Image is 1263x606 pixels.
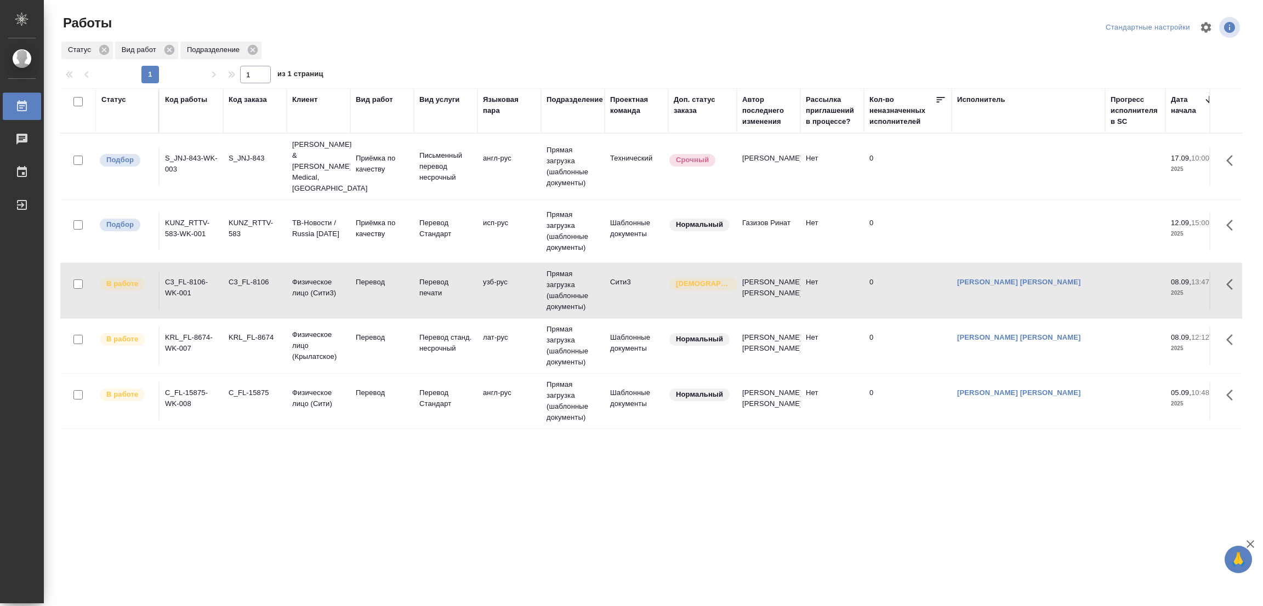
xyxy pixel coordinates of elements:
[160,382,223,420] td: C_FL-15875-WK-008
[356,277,408,288] p: Перевод
[99,332,153,347] div: Исполнитель выполняет работу
[957,333,1081,341] a: [PERSON_NAME] [PERSON_NAME]
[541,263,605,318] td: Прямая загрузка (шаблонные документы)
[356,332,408,343] p: Перевод
[1171,219,1191,227] p: 12.09,
[292,94,317,105] div: Клиент
[1220,327,1246,353] button: Здесь прячутся важные кнопки
[541,204,605,259] td: Прямая загрузка (шаблонные документы)
[477,147,541,186] td: англ-рус
[1219,17,1242,38] span: Посмотреть информацию
[180,42,261,59] div: Подразделение
[160,327,223,365] td: KRL_FL-8674-WK-007
[1171,94,1204,116] div: Дата начала
[1171,278,1191,286] p: 08.09,
[742,94,795,127] div: Автор последнего изменения
[1171,288,1215,299] p: 2025
[1171,343,1215,354] p: 2025
[800,271,864,310] td: Нет
[737,327,800,365] td: [PERSON_NAME] [PERSON_NAME]
[676,389,723,400] p: Нормальный
[737,147,800,186] td: [PERSON_NAME]
[1191,278,1209,286] p: 13:47
[806,94,858,127] div: Рассылка приглашений в процессе?
[101,94,126,105] div: Статус
[419,150,472,183] p: Письменный перевод несрочный
[356,387,408,398] p: Перевод
[106,389,138,400] p: В работе
[547,94,603,105] div: Подразделение
[99,277,153,291] div: Исполнитель выполняет работу
[864,382,952,420] td: 0
[106,334,138,345] p: В работе
[419,387,472,409] p: Перевод Стандарт
[419,94,460,105] div: Вид услуги
[1229,548,1248,571] span: 🙏
[1171,154,1191,162] p: 17.09,
[1191,388,1209,397] p: 10:48
[477,212,541,250] td: исп-рус
[1171,388,1191,397] p: 05.09,
[106,219,134,230] p: Подбор
[1220,212,1246,238] button: Здесь прячутся важные кнопки
[356,218,408,239] p: Приёмка по качеству
[676,155,709,165] p: Срочный
[605,147,668,186] td: Технический
[605,212,668,250] td: Шаблонные документы
[165,94,207,105] div: Код работы
[676,334,723,345] p: Нормальный
[419,277,472,299] p: Перевод печати
[1220,382,1246,408] button: Здесь прячутся важные кнопки
[477,327,541,365] td: лат-рус
[60,14,112,32] span: Работы
[229,94,267,105] div: Код заказа
[1171,398,1215,409] p: 2025
[957,278,1081,286] a: [PERSON_NAME] [PERSON_NAME]
[292,218,345,239] p: ТВ-Новости / Russia [DATE]
[229,153,281,164] div: S_JNJ-843
[1225,546,1252,573] button: 🙏
[676,278,731,289] p: [DEMOGRAPHIC_DATA]
[419,218,472,239] p: Перевод Стандарт
[483,94,536,116] div: Языковая пара
[1103,19,1193,36] div: split button
[737,271,800,310] td: [PERSON_NAME] [PERSON_NAME]
[229,387,281,398] div: C_FL-15875
[477,271,541,310] td: узб-рус
[674,94,731,116] div: Доп. статус заказа
[864,147,952,186] td: 0
[1171,228,1215,239] p: 2025
[1220,271,1246,298] button: Здесь прячутся важные кнопки
[477,382,541,420] td: англ-рус
[1171,164,1215,175] p: 2025
[1191,154,1209,162] p: 10:00
[292,387,345,409] p: Физическое лицо (Сити)
[115,42,178,59] div: Вид работ
[957,94,1005,105] div: Исполнитель
[800,212,864,250] td: Нет
[61,42,113,59] div: Статус
[292,277,345,299] p: Физическое лицо (Сити3)
[292,139,345,194] p: [PERSON_NAME] & [PERSON_NAME] Medical, [GEOGRAPHIC_DATA]
[541,318,605,373] td: Прямая загрузка (шаблонные документы)
[541,374,605,428] td: Прямая загрузка (шаблонные документы)
[68,44,95,55] p: Статус
[356,153,408,175] p: Приёмка по качеству
[122,44,160,55] p: Вид работ
[800,382,864,420] td: Нет
[106,155,134,165] p: Подбор
[869,94,935,127] div: Кол-во неназначенных исполнителей
[160,147,223,186] td: S_JNJ-843-WK-003
[864,212,952,250] td: 0
[1220,147,1246,174] button: Здесь прячутся важные кнопки
[1193,14,1219,41] span: Настроить таблицу
[277,67,323,83] span: из 1 страниц
[106,278,138,289] p: В работе
[229,332,281,343] div: KRL_FL-8674
[800,147,864,186] td: Нет
[187,44,243,55] p: Подразделение
[864,271,952,310] td: 0
[737,382,800,420] td: [PERSON_NAME] [PERSON_NAME]
[605,382,668,420] td: Шаблонные документы
[1191,219,1209,227] p: 15:00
